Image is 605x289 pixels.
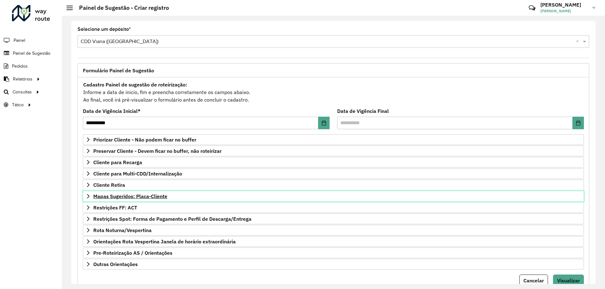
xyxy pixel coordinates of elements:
strong: Cadastro Painel de sugestão de roteirização: [83,81,187,88]
span: Orientações Rota Vespertina Janela de horário extraordinária [93,239,236,244]
span: Cliente Retira [93,182,125,187]
span: Painel de Sugestão [13,50,50,57]
span: Consultas [13,89,32,95]
span: Painel [14,37,25,44]
button: Choose Date [573,117,584,129]
a: Cliente Retira [83,180,584,190]
span: Restrições FF: ACT [93,205,137,210]
h3: [PERSON_NAME] [540,2,588,8]
a: Cliente para Multi-CDD/Internalização [83,168,584,179]
a: Preservar Cliente - Devem ficar no buffer, não roteirizar [83,146,584,156]
a: Restrições Spot: Forma de Pagamento e Perfil de Descarga/Entrega [83,214,584,224]
span: Cliente para Recarga [93,160,142,165]
span: [PERSON_NAME] [540,8,588,14]
button: Cancelar [519,275,548,286]
span: Pre-Roteirização AS / Orientações [93,250,172,255]
span: Tático [12,102,24,108]
button: Choose Date [318,117,330,129]
div: Informe a data de inicio, fim e preencha corretamente os campos abaixo. Ao final, você irá pré-vi... [83,81,584,104]
label: Selecione um depósito [78,25,131,33]
label: Data de Vigência Final [337,107,389,115]
span: Visualizar [557,277,580,284]
button: Visualizar [553,275,584,286]
a: Outras Orientações [83,259,584,270]
span: Preservar Cliente - Devem ficar no buffer, não roteirizar [93,148,222,153]
span: Restrições Spot: Forma de Pagamento e Perfil de Descarga/Entrega [93,216,251,221]
h2: Painel de Sugestão - Criar registro [73,4,169,11]
a: Priorizar Cliente - Não podem ficar no buffer [83,134,584,145]
span: Formulário Painel de Sugestão [83,68,154,73]
a: Cliente para Recarga [83,157,584,168]
span: Rota Noturna/Vespertina [93,228,152,233]
span: Relatórios [13,76,32,82]
span: Clear all [576,38,581,45]
span: Mapas Sugeridos: Placa-Cliente [93,194,167,199]
a: Contato Rápido [525,1,539,15]
span: Priorizar Cliente - Não podem ficar no buffer [93,137,196,142]
span: Outras Orientações [93,262,138,267]
a: Restrições FF: ACT [83,202,584,213]
a: Rota Noturna/Vespertina [83,225,584,236]
a: Orientações Rota Vespertina Janela de horário extraordinária [83,236,584,247]
a: Pre-Roteirização AS / Orientações [83,247,584,258]
a: Mapas Sugeridos: Placa-Cliente [83,191,584,202]
span: Cliente para Multi-CDD/Internalização [93,171,182,176]
label: Data de Vigência Inicial [83,107,141,115]
span: Pedidos [12,63,28,69]
span: Cancelar [523,277,544,284]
